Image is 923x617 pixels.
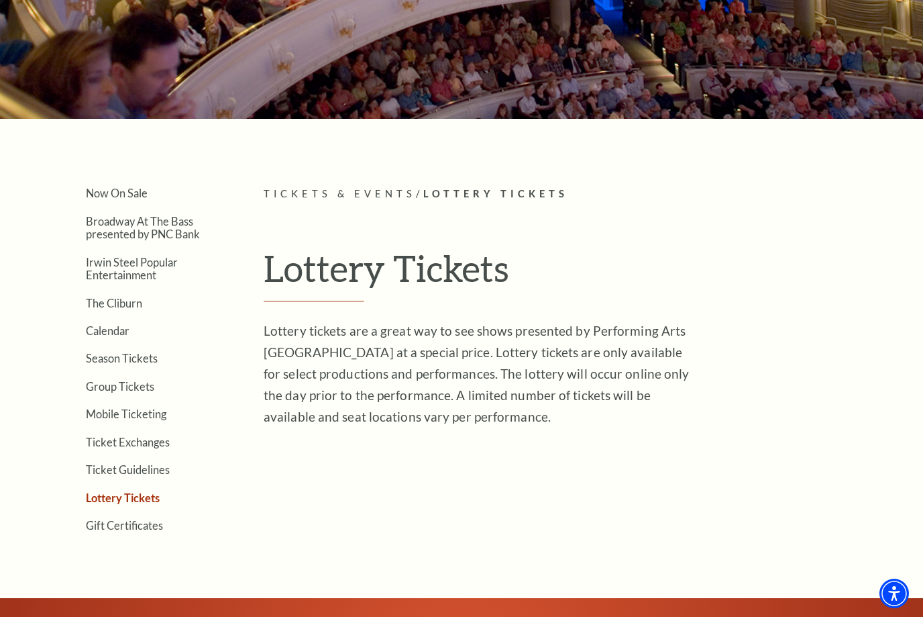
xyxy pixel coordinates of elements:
a: Ticket Guidelines [86,463,170,476]
a: Irwin Steel Popular Entertainment [86,256,178,281]
a: Group Tickets [86,380,154,393]
a: Broadway At The Bass presented by PNC Bank [86,215,200,240]
a: Mobile Ticketing [86,408,166,420]
h1: Lottery Tickets [264,246,877,301]
div: Accessibility Menu [879,579,909,608]
a: Gift Certificates [86,519,163,532]
a: Season Tickets [86,352,158,365]
a: Calendar [86,324,129,337]
p: Lottery tickets are a great way to see shows presented by Performing Arts [GEOGRAPHIC_DATA] at a ... [264,320,700,428]
a: Ticket Exchanges [86,436,170,448]
a: Lottery Tickets [86,491,160,504]
span: Tickets & Events [264,188,416,199]
p: / [264,186,877,203]
a: The Cliburn [86,297,142,310]
a: Now On Sale [86,187,148,199]
span: Lottery Tickets [423,188,568,199]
